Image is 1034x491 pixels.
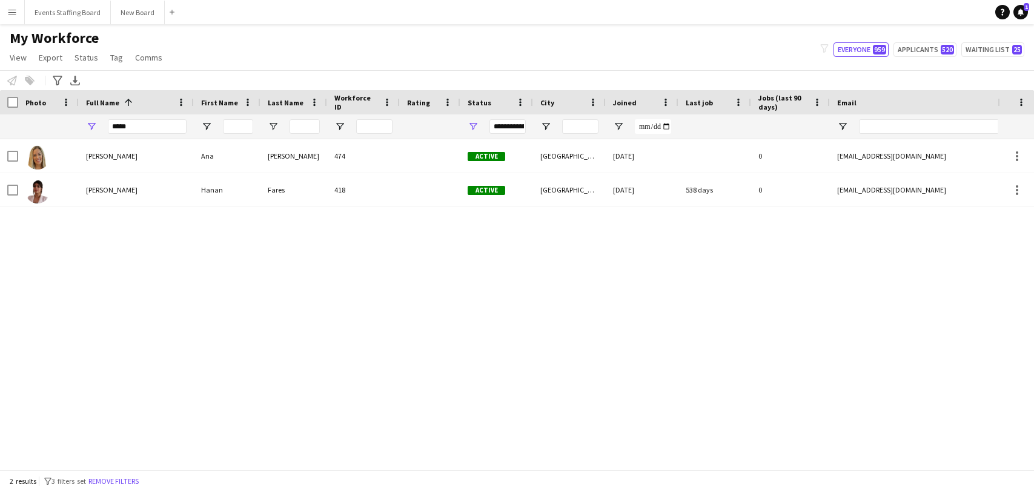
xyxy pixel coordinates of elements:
[356,119,393,134] input: Workforce ID Filter Input
[25,145,50,170] img: Ana Neves
[86,121,97,132] button: Open Filter Menu
[613,121,624,132] button: Open Filter Menu
[327,139,400,173] div: 474
[201,98,238,107] span: First Name
[334,121,345,132] button: Open Filter Menu
[70,50,103,65] a: Status
[758,93,808,111] span: Jobs (last 90 days)
[51,476,86,486] span: 3 filters set
[68,73,82,88] app-action-btn: Export XLSX
[873,45,886,54] span: 959
[686,98,713,107] span: Last job
[201,121,212,132] button: Open Filter Menu
[39,52,62,63] span: Export
[260,173,327,206] div: Fares
[86,98,119,107] span: Full Name
[606,173,678,206] div: [DATE]
[50,73,65,88] app-action-btn: Advanced filters
[407,98,430,107] span: Rating
[86,475,141,488] button: Remove filters
[468,186,505,195] span: Active
[837,98,857,107] span: Email
[268,98,303,107] span: Last Name
[334,93,378,111] span: Workforce ID
[833,42,889,57] button: Everyone959
[268,121,279,132] button: Open Filter Menu
[10,52,27,63] span: View
[751,139,830,173] div: 0
[533,139,606,173] div: [GEOGRAPHIC_DATA]
[837,121,848,132] button: Open Filter Menu
[1012,45,1022,54] span: 25
[86,151,138,160] span: [PERSON_NAME]
[110,52,123,63] span: Tag
[105,50,128,65] a: Tag
[327,173,400,206] div: 418
[25,1,111,24] button: Events Staffing Board
[893,42,956,57] button: Applicants520
[468,121,479,132] button: Open Filter Menu
[86,185,138,194] span: [PERSON_NAME]
[562,119,598,134] input: City Filter Input
[25,98,46,107] span: Photo
[540,121,551,132] button: Open Filter Menu
[10,29,99,47] span: My Workforce
[223,119,253,134] input: First Name Filter Input
[533,173,606,206] div: [GEOGRAPHIC_DATA]
[5,50,31,65] a: View
[1013,5,1028,19] a: 1
[751,173,830,206] div: 0
[111,1,165,24] button: New Board
[194,139,260,173] div: Ana
[1024,3,1029,11] span: 1
[290,119,320,134] input: Last Name Filter Input
[540,98,554,107] span: City
[135,52,162,63] span: Comms
[941,45,954,54] span: 520
[34,50,67,65] a: Export
[635,119,671,134] input: Joined Filter Input
[194,173,260,206] div: Hanan
[468,152,505,161] span: Active
[25,179,50,203] img: Hanan Fares
[961,42,1024,57] button: Waiting list25
[130,50,167,65] a: Comms
[468,98,491,107] span: Status
[606,139,678,173] div: [DATE]
[613,98,637,107] span: Joined
[260,139,327,173] div: [PERSON_NAME]
[678,173,751,206] div: 538 days
[75,52,98,63] span: Status
[108,119,187,134] input: Full Name Filter Input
